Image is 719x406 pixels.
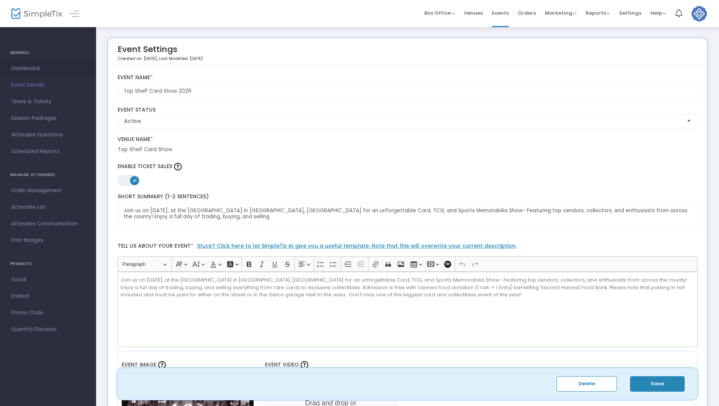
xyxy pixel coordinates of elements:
span: Quantity Discount [11,325,85,334]
span: Scheduled Reports [11,147,85,156]
button: Select [684,114,694,128]
span: Times & Tickets [11,97,85,107]
span: Events [492,3,509,23]
span: , Last Modified: [DATE] [157,55,203,61]
span: Help [650,9,666,17]
a: Stuck? Click here to let SimpleTix AI give you a useful template. Note that this will overwrite y... [197,242,517,250]
span: Season Packages [11,113,85,123]
label: Tell us about your event [114,239,701,256]
label: Enable Ticket Sales [118,161,698,172]
span: Active [124,117,681,125]
span: Short Summary (1-2 Sentences) [118,193,209,200]
span: Marketing [545,9,577,17]
div: Rich Text Editor, main [118,272,698,347]
button: Delete [557,376,617,392]
span: Attendee Questions [11,130,85,140]
span: ON [133,178,136,182]
span: Promo Code [11,308,85,318]
span: Settings [619,3,641,23]
span: Event Details [11,80,85,90]
label: Event Status [118,107,698,113]
span: Reports [586,9,610,17]
span: Orders [518,3,536,23]
img: question-mark [174,163,182,170]
span: Attendee Communication [11,219,85,229]
span: Box Office [424,9,455,17]
span: Event Image [122,361,156,368]
div: Top Shelf Card Show [118,146,698,153]
h4: PROMOTE [10,256,86,271]
span: Social [11,275,85,285]
span: Order Management [11,186,85,196]
h4: GENERAL [10,45,86,60]
button: Save [630,376,685,392]
img: question-mark [158,361,166,369]
span: Paragraph [122,260,162,269]
span: Venues [464,3,483,23]
span: Embed [11,291,85,301]
span: Attendee List [11,202,85,212]
label: Event Name [118,74,698,81]
p: Created on: [DATE] [118,55,203,62]
img: question-mark [301,361,308,369]
div: Event Settings [118,42,203,64]
button: Paragraph [119,258,170,270]
span: Event Video [265,361,299,368]
p: Join us on [DATE], at the [GEOGRAPHIC_DATA] in [GEOGRAPHIC_DATA], [GEOGRAPHIC_DATA] for an unforg... [121,276,694,299]
span: Print Badges [11,236,85,245]
h4: MANAGE ATTENDEES [10,167,86,182]
div: Editor toolbar [118,256,698,271]
label: Venue Name [118,136,698,143]
input: Enter Event Name [118,84,698,99]
span: Dashboard [11,64,85,74]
